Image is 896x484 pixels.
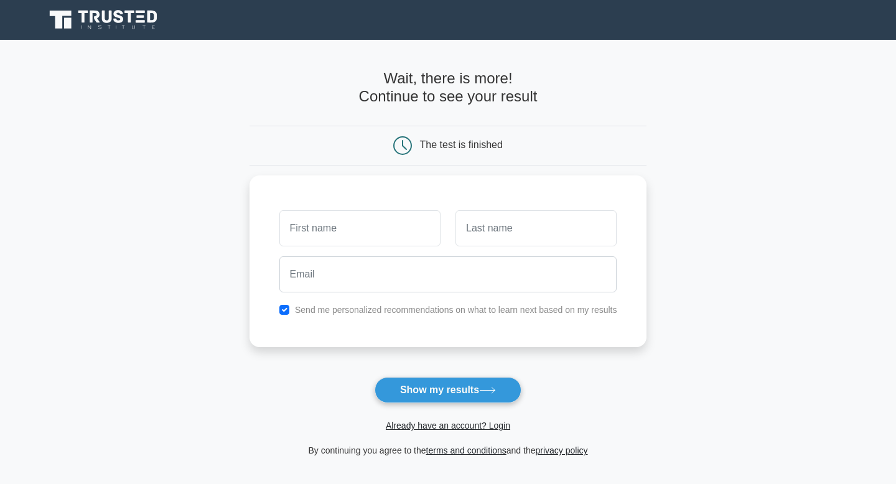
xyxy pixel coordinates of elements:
[536,445,588,455] a: privacy policy
[420,139,503,150] div: The test is finished
[426,445,506,455] a: terms and conditions
[386,421,510,430] a: Already have an account? Login
[455,210,617,246] input: Last name
[242,443,655,458] div: By continuing you agree to the and the
[295,305,617,315] label: Send me personalized recommendations on what to learn next based on my results
[250,70,647,106] h4: Wait, there is more! Continue to see your result
[279,210,441,246] input: First name
[375,377,521,403] button: Show my results
[279,256,617,292] input: Email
